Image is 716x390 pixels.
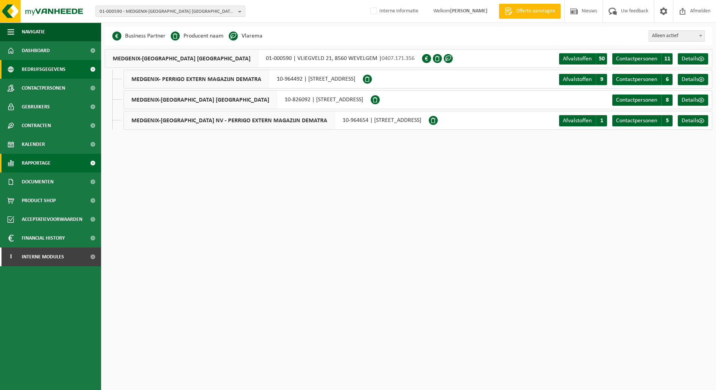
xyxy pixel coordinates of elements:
[649,30,705,42] span: Alleen actief
[22,172,54,191] span: Documenten
[22,116,51,135] span: Contracten
[22,210,82,229] span: Acceptatievoorwaarden
[596,115,607,126] span: 1
[678,94,708,106] a: Details
[612,94,673,106] a: Contactpersonen 8
[124,111,335,129] span: MEDGENIX-[GEOGRAPHIC_DATA] NV - PERRIGO EXTERN MAGAZIJN DEMATRA
[661,53,673,64] span: 11
[124,70,363,88] div: 10-964492 | [STREET_ADDRESS]
[229,30,263,42] li: Vlarema
[22,154,51,172] span: Rapportage
[682,76,698,82] span: Details
[22,22,45,41] span: Navigatie
[616,118,657,124] span: Contactpersonen
[100,6,235,17] span: 01-000590 - MEDGENIX-[GEOGRAPHIC_DATA] [GEOGRAPHIC_DATA] - WEVELGEM
[22,247,64,266] span: Interne modules
[612,74,673,85] a: Contactpersonen 6
[171,30,224,42] li: Producent naam
[678,53,708,64] a: Details
[661,115,673,126] span: 5
[649,31,704,41] span: Alleen actief
[22,97,50,116] span: Gebruikers
[559,115,607,126] a: Afvalstoffen 1
[596,74,607,85] span: 9
[7,247,14,266] span: I
[661,94,673,106] span: 8
[612,53,673,64] a: Contactpersonen 11
[563,76,592,82] span: Afvalstoffen
[499,4,561,19] a: Offerte aanvragen
[105,49,422,68] div: 01-000590 | VLIEGVELD 21, 8560 WEVELGEM |
[559,53,607,64] a: Afvalstoffen 50
[369,6,418,17] label: Interne informatie
[682,56,698,62] span: Details
[382,55,415,61] span: 0407.171.356
[682,118,698,124] span: Details
[616,97,657,103] span: Contactpersonen
[22,229,65,247] span: Financial History
[105,49,258,67] span: MEDGENIX-[GEOGRAPHIC_DATA] [GEOGRAPHIC_DATA]
[563,56,592,62] span: Afvalstoffen
[616,76,657,82] span: Contactpersonen
[22,60,66,79] span: Bedrijfsgegevens
[124,90,371,109] div: 10-826092 | [STREET_ADDRESS]
[678,115,708,126] a: Details
[616,56,657,62] span: Contactpersonen
[563,118,592,124] span: Afvalstoffen
[95,6,245,17] button: 01-000590 - MEDGENIX-[GEOGRAPHIC_DATA] [GEOGRAPHIC_DATA] - WEVELGEM
[559,74,607,85] a: Afvalstoffen 9
[682,97,698,103] span: Details
[22,191,56,210] span: Product Shop
[124,111,429,130] div: 10-964654 | [STREET_ADDRESS]
[612,115,673,126] a: Contactpersonen 5
[22,41,50,60] span: Dashboard
[124,70,269,88] span: MEDGENIX- PERRIGO EXTERN MAGAZIJN DEMATRA
[22,79,65,97] span: Contactpersonen
[678,74,708,85] a: Details
[112,30,166,42] li: Business Partner
[450,8,488,14] strong: [PERSON_NAME]
[124,91,277,109] span: MEDGENIX-[GEOGRAPHIC_DATA] [GEOGRAPHIC_DATA]
[514,7,557,15] span: Offerte aanvragen
[596,53,607,64] span: 50
[22,135,45,154] span: Kalender
[661,74,673,85] span: 6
